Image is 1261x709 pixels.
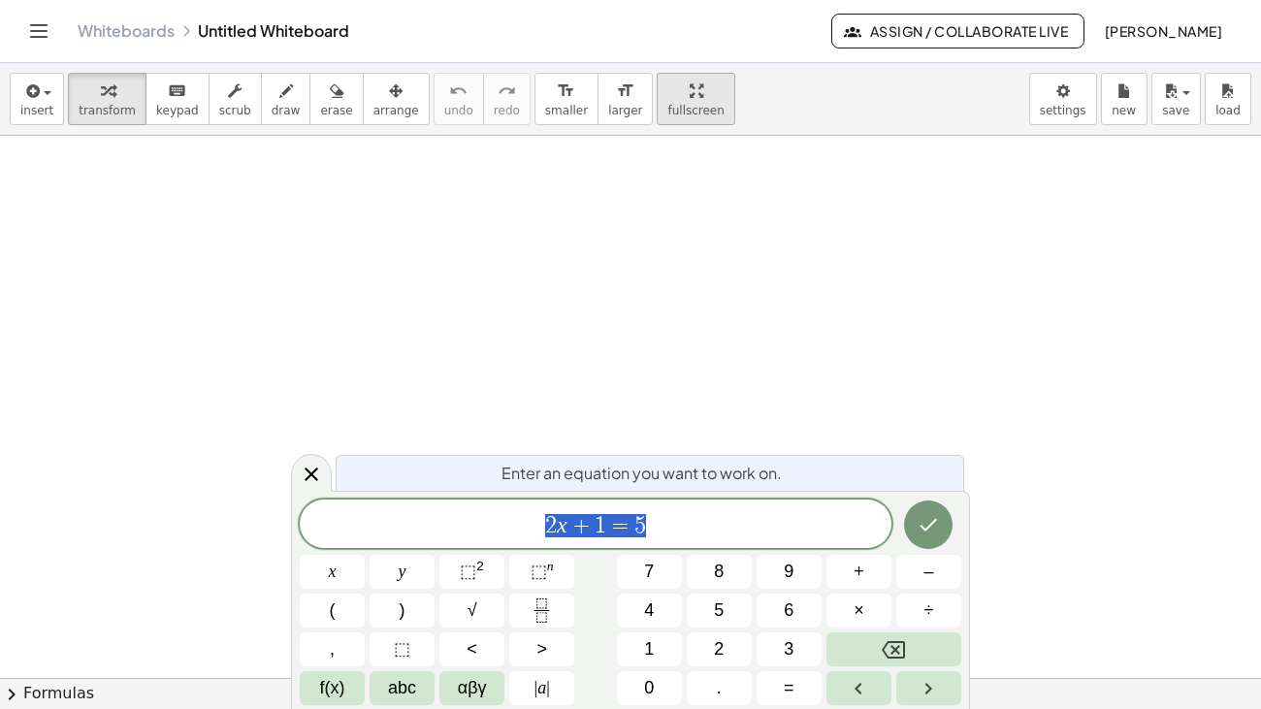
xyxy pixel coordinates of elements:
[831,14,1084,48] button: Assign / Collaborate Live
[534,675,550,701] span: a
[784,559,793,585] span: 9
[1112,104,1136,117] span: new
[924,597,934,624] span: ÷
[498,80,516,103] i: redo
[394,636,410,662] span: ⬚
[546,678,550,697] span: |
[617,555,682,589] button: 7
[509,555,574,589] button: Superscript
[501,462,782,485] span: Enter an equation you want to work on.
[598,73,653,125] button: format_sizelarger
[449,80,468,103] i: undo
[567,514,596,537] span: +
[460,562,476,581] span: ⬚
[896,671,961,705] button: Right arrow
[300,555,365,589] button: x
[714,597,724,624] span: 5
[330,636,335,662] span: ,
[509,632,574,666] button: Greater than
[509,594,574,628] button: Fraction
[261,73,311,125] button: draw
[714,559,724,585] span: 8
[826,555,891,589] button: Plus
[439,632,504,666] button: Less than
[657,73,734,125] button: fullscreen
[476,559,484,573] sup: 2
[634,514,646,537] span: 5
[79,104,136,117] span: transform
[784,636,793,662] span: 3
[434,73,484,125] button: undoundo
[145,73,210,125] button: keyboardkeypad
[78,21,175,41] a: Whiteboards
[826,671,891,705] button: Left arrow
[1088,14,1238,48] button: [PERSON_NAME]
[557,512,567,537] var: x
[717,675,722,701] span: .
[757,555,822,589] button: 9
[509,671,574,705] button: Absolute value
[272,104,301,117] span: draw
[1205,73,1251,125] button: load
[545,104,588,117] span: smaller
[400,597,405,624] span: )
[388,675,416,701] span: abc
[617,632,682,666] button: 1
[68,73,146,125] button: transform
[370,632,435,666] button: Placeholder
[687,671,752,705] button: .
[608,104,642,117] span: larger
[1215,104,1241,117] span: load
[370,555,435,589] button: y
[667,104,724,117] span: fullscreen
[439,555,504,589] button: Squared
[156,104,199,117] span: keypad
[494,104,520,117] span: redo
[644,675,654,701] span: 0
[1104,22,1222,40] span: [PERSON_NAME]
[616,80,634,103] i: format_size
[219,104,251,117] span: scrub
[363,73,430,125] button: arrange
[757,594,822,628] button: 6
[330,597,336,624] span: (
[209,73,262,125] button: scrub
[23,16,54,47] button: Toggle navigation
[439,671,504,705] button: Greek alphabet
[399,559,406,585] span: y
[687,632,752,666] button: 2
[644,636,654,662] span: 1
[468,597,477,624] span: √
[826,594,891,628] button: Times
[444,104,473,117] span: undo
[534,678,538,697] span: |
[557,80,575,103] i: format_size
[370,671,435,705] button: Alphabet
[483,73,531,125] button: redoredo
[757,671,822,705] button: Equals
[531,562,547,581] span: ⬚
[617,671,682,705] button: 0
[784,597,793,624] span: 6
[1040,104,1086,117] span: settings
[826,632,961,666] button: Backspace
[1151,73,1201,125] button: save
[20,104,53,117] span: insert
[534,73,598,125] button: format_sizesmaller
[439,594,504,628] button: Square root
[923,559,933,585] span: –
[757,632,822,666] button: 3
[1029,73,1097,125] button: settings
[848,22,1068,40] span: Assign / Collaborate Live
[595,514,606,537] span: 1
[300,594,365,628] button: (
[373,104,419,117] span: arrange
[467,636,477,662] span: <
[545,514,557,537] span: 2
[10,73,64,125] button: insert
[458,675,487,701] span: αβγ
[854,559,864,585] span: +
[854,597,864,624] span: ×
[300,671,365,705] button: Functions
[320,104,352,117] span: erase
